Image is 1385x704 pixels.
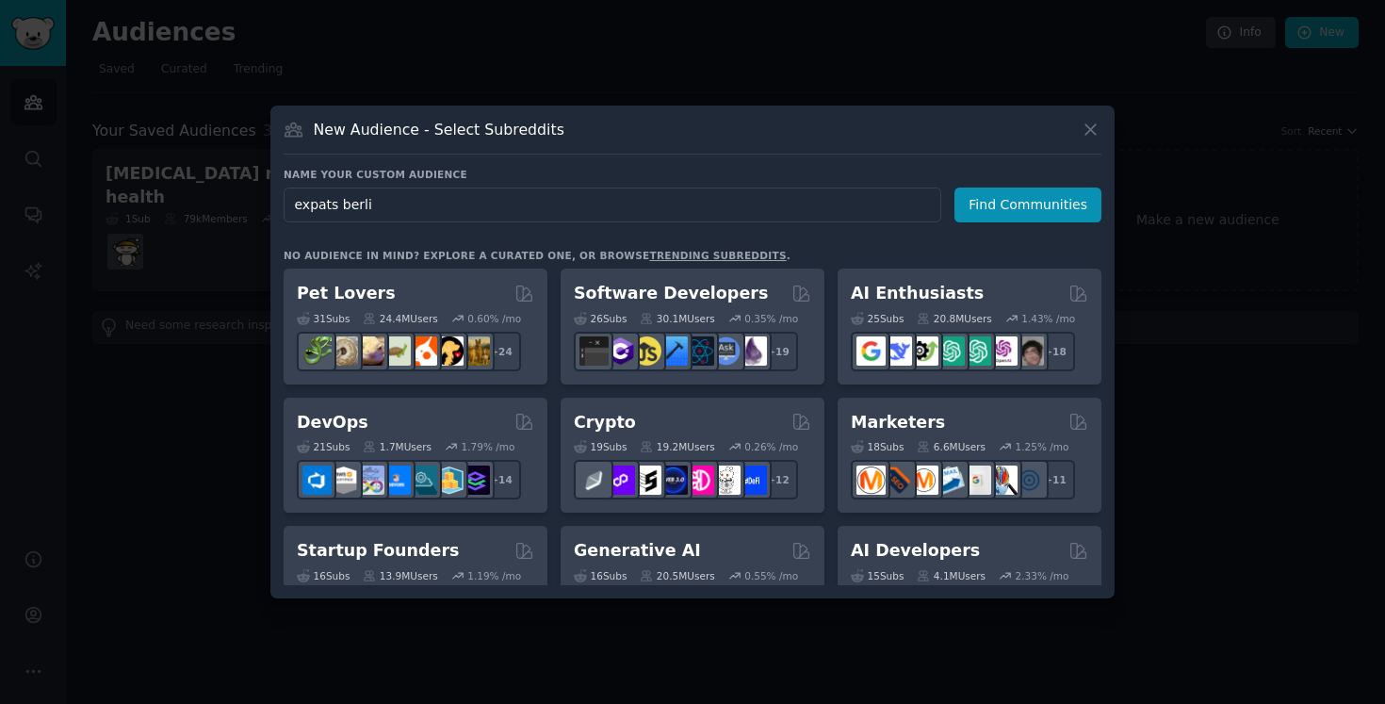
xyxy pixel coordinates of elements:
img: csharp [606,336,635,366]
h2: Software Developers [574,282,768,305]
img: defi_ [738,466,767,495]
div: 2.33 % /mo [1016,569,1069,582]
img: ethstaker [632,466,661,495]
img: chatgpt_prompts_ [962,336,991,366]
div: 6.6M Users [917,440,986,453]
div: 20.5M Users [640,569,714,582]
img: GoogleGeminiAI [856,336,886,366]
h2: AI Enthusiasts [851,282,984,305]
img: reactnative [685,336,714,366]
img: MarketingResearch [988,466,1018,495]
div: 30.1M Users [640,312,714,325]
img: PetAdvice [434,336,464,366]
img: leopardgeckos [355,336,384,366]
img: elixir [738,336,767,366]
div: 13.9M Users [363,569,437,582]
img: cockatiel [408,336,437,366]
div: 1.79 % /mo [462,440,515,453]
h2: AI Developers [851,539,980,563]
img: Emailmarketing [936,466,965,495]
img: learnjavascript [632,336,661,366]
div: 1.19 % /mo [467,569,521,582]
img: turtle [382,336,411,366]
div: + 19 [758,332,798,371]
h2: DevOps [297,411,368,434]
img: chatgpt_promptDesign [936,336,965,366]
div: 18 Sub s [851,440,904,453]
input: Pick a short name, like "Digital Marketers" or "Movie-Goers" [284,188,941,222]
img: AskMarketing [909,466,938,495]
div: 24.4M Users [363,312,437,325]
div: 21 Sub s [297,440,350,453]
img: Docker_DevOps [355,466,384,495]
div: + 12 [758,460,798,499]
img: OpenAIDev [988,336,1018,366]
img: bigseo [883,466,912,495]
img: googleads [962,466,991,495]
div: 19 Sub s [574,440,627,453]
img: ArtificalIntelligence [1015,336,1044,366]
div: 16 Sub s [574,569,627,582]
img: platformengineering [408,466,437,495]
img: software [579,336,609,366]
img: web3 [659,466,688,495]
div: 4.1M Users [917,569,986,582]
img: azuredevops [302,466,332,495]
img: ballpython [329,336,358,366]
div: 1.7M Users [363,440,432,453]
img: defiblockchain [685,466,714,495]
img: 0xPolygon [606,466,635,495]
div: 15 Sub s [851,569,904,582]
img: aws_cdk [434,466,464,495]
h3: New Audience - Select Subreddits [314,120,564,139]
img: PlatformEngineers [461,466,490,495]
div: 26 Sub s [574,312,627,325]
div: 19.2M Users [640,440,714,453]
div: 0.60 % /mo [467,312,521,325]
div: + 24 [481,332,521,371]
div: 20.8M Users [917,312,991,325]
img: OnlineMarketing [1015,466,1044,495]
div: 1.25 % /mo [1016,440,1069,453]
div: 0.26 % /mo [744,440,798,453]
div: 0.55 % /mo [744,569,798,582]
h2: Pet Lovers [297,282,396,305]
img: ethfinance [579,466,609,495]
div: 16 Sub s [297,569,350,582]
div: 0.35 % /mo [744,312,798,325]
img: herpetology [302,336,332,366]
img: iOSProgramming [659,336,688,366]
h2: Crypto [574,411,636,434]
div: + 11 [1035,460,1075,499]
h2: Startup Founders [297,539,459,563]
div: 1.43 % /mo [1021,312,1075,325]
img: DeepSeek [883,336,912,366]
div: 25 Sub s [851,312,904,325]
h2: Generative AI [574,539,701,563]
img: CryptoNews [711,466,741,495]
div: + 14 [481,460,521,499]
div: 31 Sub s [297,312,350,325]
div: No audience in mind? Explore a curated one, or browse . [284,249,790,262]
img: content_marketing [856,466,886,495]
img: AWS_Certified_Experts [329,466,358,495]
img: DevOpsLinks [382,466,411,495]
img: dogbreed [461,336,490,366]
a: trending subreddits [649,250,786,261]
img: AskComputerScience [711,336,741,366]
h3: Name your custom audience [284,168,1101,181]
div: + 18 [1035,332,1075,371]
img: AItoolsCatalog [909,336,938,366]
button: Find Communities [954,188,1101,222]
h2: Marketers [851,411,945,434]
